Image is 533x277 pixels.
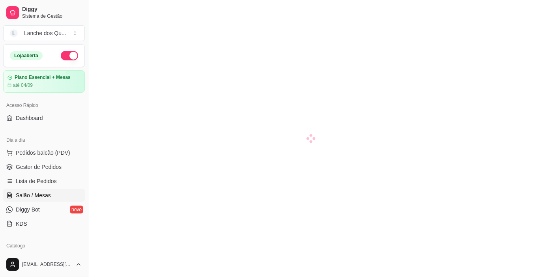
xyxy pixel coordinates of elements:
a: Dashboard [3,112,85,124]
a: KDS [3,217,85,230]
button: Pedidos balcão (PDV) [3,146,85,159]
div: Catálogo [3,240,85,252]
div: Dia a dia [3,134,85,146]
a: Lista de Pedidos [3,175,85,187]
div: Lanche dos Qu ... [24,29,66,37]
span: Pedidos balcão (PDV) [16,149,70,157]
div: Acesso Rápido [3,99,85,112]
span: Sistema de Gestão [22,13,82,19]
article: até 04/09 [13,82,33,88]
span: Dashboard [16,114,43,122]
span: Gestor de Pedidos [16,163,62,171]
span: Lista de Pedidos [16,177,57,185]
a: DiggySistema de Gestão [3,3,85,22]
span: KDS [16,220,27,228]
span: Diggy [22,6,82,13]
button: Select a team [3,25,85,41]
span: Diggy Bot [16,206,40,213]
a: Salão / Mesas [3,189,85,202]
span: [EMAIL_ADDRESS][DOMAIN_NAME] [22,261,72,268]
button: Alterar Status [61,51,78,60]
span: Salão / Mesas [16,191,51,199]
span: L [10,29,18,37]
button: [EMAIL_ADDRESS][DOMAIN_NAME] [3,255,85,274]
a: Gestor de Pedidos [3,161,85,173]
div: Loja aberta [10,51,43,60]
a: Plano Essencial + Mesasaté 04/09 [3,70,85,93]
a: Diggy Botnovo [3,203,85,216]
article: Plano Essencial + Mesas [15,75,71,80]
